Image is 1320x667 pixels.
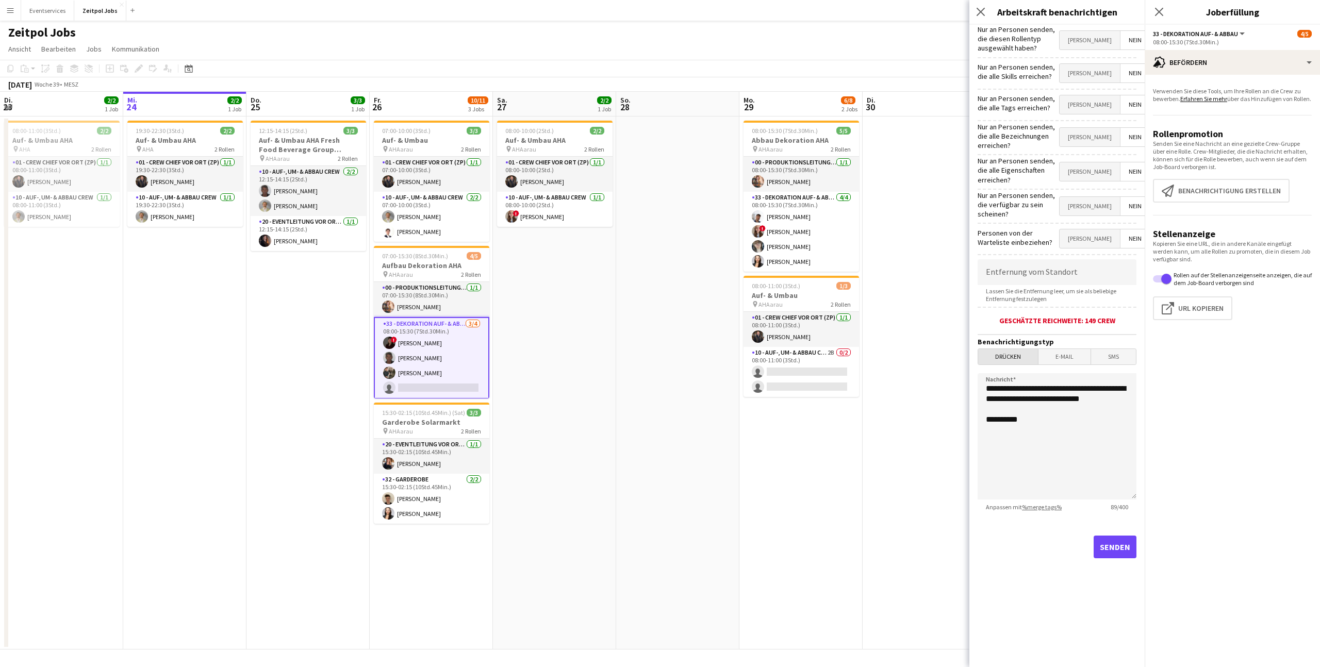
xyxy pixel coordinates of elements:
app-card-role: 20 - Eventleitung vor Ort (ZP)1/112:15-14:15 (2Std.)[PERSON_NAME] [251,216,366,251]
h3: Rollenpromotion [1153,128,1312,140]
span: 28 [619,101,631,113]
label: Nur an Personen senden, die alle Skills erreichen? [978,62,1059,81]
span: Nein [1120,197,1150,215]
app-card-role: 01 - Crew Chief vor Ort (ZP)1/108:00-11:00 (3Std.)[PERSON_NAME] [4,157,120,192]
app-card-role: 20 - Eventleitung vor Ort (ZP)1/115:30-02:15 (10Std.45Min.)[PERSON_NAME] [374,439,489,474]
label: Rollen auf der Stellenanzeigenseite anzeigen, die auf dem Job-Board verborgen sind [1171,271,1312,287]
span: Mi. [127,95,137,105]
span: [PERSON_NAME] [1060,162,1120,181]
div: 07:00-15:30 (8Std.30Min.)4/5Aufbau Dekoration AHA AHAarau2 Rollen00 - Produktionsleitung vor Ort ... [374,246,489,398]
span: 5/5 [836,127,851,135]
span: 2/2 [104,96,119,104]
p: Verwenden Sie diese Tools, um Ihre Rollen an die Crew zu bewerben. über das Hinzufügen von Rollen. [1153,87,1312,103]
div: 3 Jobs [468,105,488,113]
span: 3/3 [351,96,365,104]
div: 1 Job [105,105,118,113]
div: 08:00-10:00 (2Std.)2/2Auf- & Umbau AHA AHAarau2 Rollen01 - Crew Chief vor Ort (ZP)1/108:00-10:00 ... [497,121,613,227]
h3: Abbau Dekoration AHA [744,136,859,145]
h3: Joberfüllung [1145,5,1320,19]
span: 08:00-11:00 (3Std.) [752,282,800,290]
app-card-role: 10 - Auf-, Um- & Abbau Crew2/212:15-14:15 (2Std.)[PERSON_NAME][PERSON_NAME] [251,166,366,216]
app-job-card: 07:00-10:00 (3Std.)3/3Auf- & Umbau AHAarau2 Rollen01 - Crew Chief vor Ort (ZP)1/107:00-10:00 (3St... [374,121,489,242]
app-card-role: 33 - Dekoration Auf- & Abbau3/408:00-15:30 (7Std.30Min.)![PERSON_NAME][PERSON_NAME][PERSON_NAME] [374,317,489,399]
div: [DATE] [8,79,32,90]
span: Di. [867,95,876,105]
div: 08:00-15:30 (7Std.30Min.) [1153,38,1312,46]
app-job-card: 08:00-15:30 (7Std.30Min.)5/5Abbau Dekoration AHA AHAarau2 Rollen00 - Produktionsleitung vor Ort (... [744,121,859,272]
button: Benachrichtigung erstellen [1153,179,1290,203]
div: 12:15-14:15 (2Std.)3/3Auf- & Umbau AHA Fresh Food Beverage Group AGKadertag AHAarau2 Rollen10 - A... [251,121,366,251]
app-card-role: 00 - Produktionsleitung vor Ort (ZP)1/107:00-15:30 (8Std.30Min.)[PERSON_NAME] [374,282,489,317]
span: Lassen Sie die Entfernung leer, um sie als beliebige Entfernung festzulegen [978,287,1136,303]
span: 25 [249,101,261,113]
span: AHAarau [266,155,290,162]
span: Mo. [744,95,755,105]
div: Geschätzte Reichweite: 149 Crew [978,316,1136,325]
span: 12:15-14:15 (2Std.) [259,127,307,135]
span: Do. [251,95,261,105]
span: [PERSON_NAME] [1060,95,1120,114]
span: Nein [1120,128,1150,146]
span: 2/2 [597,96,612,104]
app-job-card: 19:30-22:30 (3Std.)2/2Auf- & Umbau AHA AHA2 Rollen01 - Crew Chief vor Ort (ZP)1/119:30-22:30 (3St... [127,121,243,227]
label: Nur an Personen senden, die verfügbar zu sein scheinen? [978,191,1059,219]
h3: Stellenanzeige [1153,228,1312,240]
span: Kommunikation [112,44,159,54]
span: 2 Rollen [214,145,235,153]
app-card-role: 01 - Crew Chief vor Ort (ZP)1/108:00-11:00 (3Std.)[PERSON_NAME] [744,312,859,347]
span: 15:30-02:15 (10Std.45Min.) (Sat) [382,409,465,416]
div: 2 Jobs [841,105,857,113]
div: 08:00-11:00 (3Std.)2/2Auf- & Umbau AHA AHA2 Rollen01 - Crew Chief vor Ort (ZP)1/108:00-11:00 (3St... [4,121,120,227]
span: 2 Rollen [584,145,604,153]
span: 08:00-10:00 (2Std.) [505,127,554,135]
app-card-role: 10 - Auf-, Um- & Abbau Crew1/108:00-10:00 (2Std.)![PERSON_NAME] [497,192,613,227]
div: 1 Job [228,105,241,113]
span: 2 Rollen [461,145,481,153]
span: 30 [865,101,876,113]
h3: Garderobe Solarmarkt [374,418,489,427]
h3: Aufbau Dekoration AHA [374,261,489,270]
span: [PERSON_NAME] [1060,64,1120,82]
span: 2 Rollen [338,155,358,162]
span: 3/3 [467,409,481,416]
span: Nein [1120,229,1150,248]
span: AHAarau [512,145,536,153]
a: Kommunikation [108,42,163,56]
div: 1 Job [351,105,365,113]
a: Ansicht [4,42,35,56]
span: 2 Rollen [831,301,851,308]
span: 26 [372,101,382,113]
span: Fr. [374,95,382,105]
p: Senden Sie eine Nachricht an eine gezielte Crew-Gruppe über eine Rolle. Crew-Mitglieder, die die ... [1153,140,1312,171]
span: [PERSON_NAME] [1060,197,1120,215]
div: MESZ [64,80,78,88]
span: SMS [1091,349,1136,364]
label: Personen von der Warteliste einbeziehen? [978,228,1059,247]
span: 2 Rollen [461,271,481,278]
span: 2/2 [590,127,604,135]
span: Ansicht [8,44,31,54]
span: [PERSON_NAME] [1060,229,1120,248]
span: E-Mail [1038,349,1091,364]
span: 2 Rollen [461,427,481,435]
app-card-role: 01 - Crew Chief vor Ort (ZP)1/108:00-10:00 (2Std.)[PERSON_NAME] [497,157,613,192]
span: AHAarau [389,427,413,435]
span: [PERSON_NAME] [1060,128,1120,146]
h3: Auf- & Umbau AHA [127,136,243,145]
app-card-role: 10 - Auf-, Um- & Abbau Crew2B0/208:00-11:00 (3Std.) [744,347,859,397]
span: Woche 39 [34,80,60,88]
h3: Auf- & Umbau AHA [497,136,613,145]
label: Nur an Personen senden, die alle Bezeichnungen erreichen? [978,122,1059,151]
span: Nein [1120,162,1150,181]
app-card-role: 32 - Garderobe2/215:30-02:15 (10Std.45Min.)[PERSON_NAME][PERSON_NAME] [374,474,489,524]
p: Kopieren Sie eine URL, die in andere Kanäle eingefügt werden kann, um alle Rollen zu promoten, di... [1153,240,1312,263]
span: 07:00-10:00 (3Std.) [382,127,431,135]
h3: Arbeitskraft benachrichtigen [969,5,1145,19]
span: 2/2 [227,96,242,104]
span: Anpassen mit [978,503,1070,511]
span: 2 Rollen [91,145,111,153]
app-card-role: 00 - Produktionsleitung vor Ort (ZP)1/108:00-15:30 (7Std.30Min.)[PERSON_NAME] [744,157,859,192]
